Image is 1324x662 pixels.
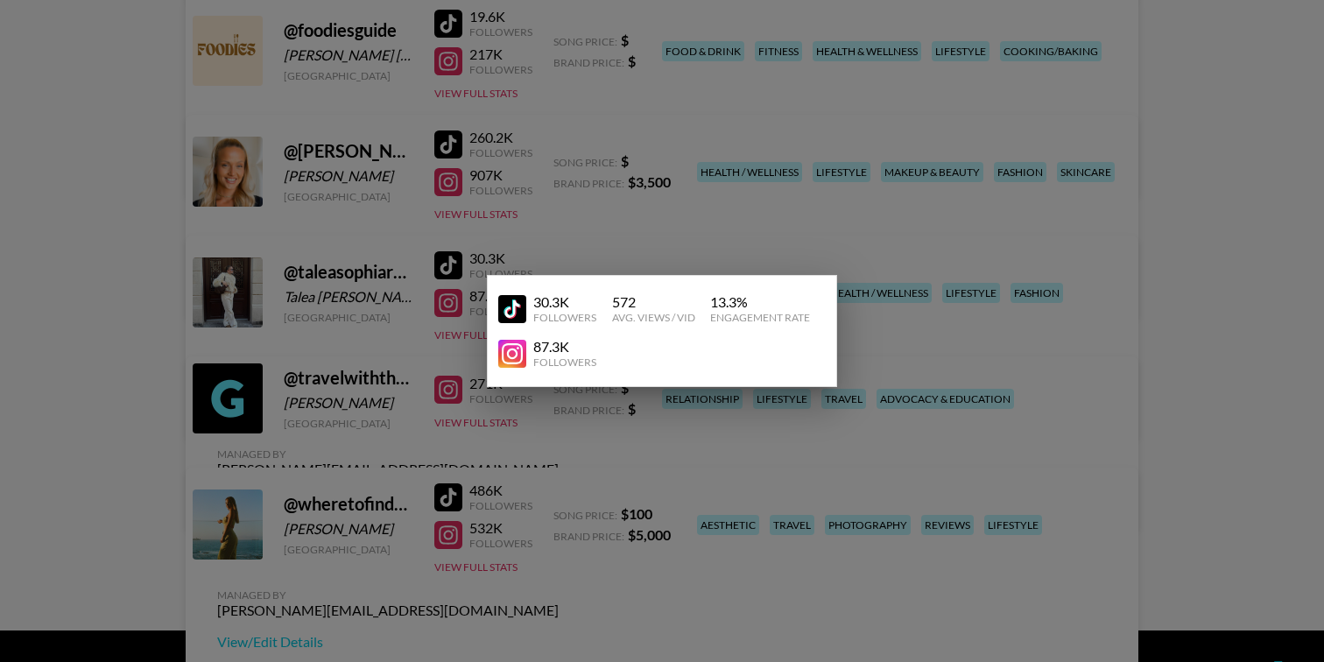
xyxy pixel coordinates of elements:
div: 30.3K [533,293,596,311]
div: Followers [533,311,596,324]
div: 87.3K [533,338,596,356]
div: 572 [612,293,695,311]
div: Followers [533,356,596,369]
img: YouTube [498,340,526,368]
div: Avg. Views / Vid [612,311,695,324]
div: 13.3 % [710,293,810,311]
div: Engagement Rate [710,311,810,324]
img: YouTube [498,295,526,323]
